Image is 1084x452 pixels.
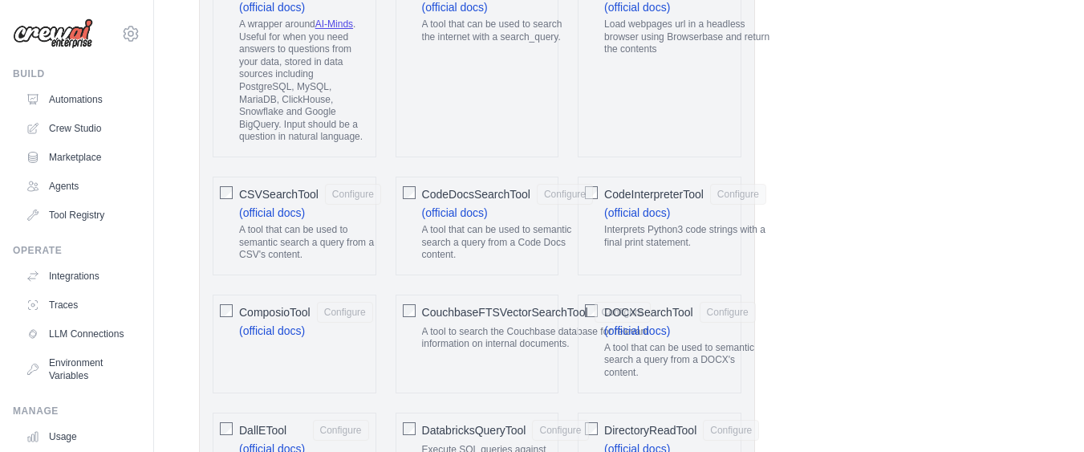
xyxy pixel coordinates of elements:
[422,326,651,351] p: A tool to search the Couchbase database for relevant information on internal documents.
[422,206,488,219] a: (official docs)
[604,206,670,219] a: (official docs)
[19,173,140,199] a: Agents
[13,67,140,80] div: Build
[19,116,140,141] a: Crew Studio
[710,184,766,205] button: CodeInterpreterTool (official docs) Interprets Python3 code strings with a final print statement.
[595,302,651,323] button: CouchbaseFTSVectorSearchTool A tool to search the Couchbase database for relevant information on ...
[19,350,140,389] a: Environment Variables
[13,244,140,257] div: Operate
[239,422,286,438] span: DallETool
[422,422,526,438] span: DatabricksQueryTool
[422,224,593,262] p: A tool that can be used to semantic search a query from a Code Docs content.
[317,302,373,323] button: ComposioTool (official docs)
[422,18,570,43] p: A tool that can be used to search the internet with a search_query.
[703,420,759,441] button: DirectoryReadTool (official docs) A tool that can be used to recursively list a directory's content.
[19,87,140,112] a: Automations
[19,321,140,347] a: LLM Connections
[19,292,140,318] a: Traces
[604,186,704,202] span: CodeInterpreterTool
[604,1,670,14] a: (official docs)
[532,420,588,441] button: DatabricksQueryTool Execute SQL queries against Databricks workspace tables and return the result...
[422,304,588,320] span: CouchbaseFTSVectorSearchTool
[422,1,488,14] a: (official docs)
[604,422,696,438] span: DirectoryReadTool
[700,302,756,323] button: DOCXSearchTool (official docs) A tool that can be used to semantic search a query from a DOCX's c...
[13,18,93,49] img: Logo
[604,224,766,249] p: Interprets Python3 code strings with a final print statement.
[239,1,305,14] a: (official docs)
[239,224,381,262] p: A tool that can be used to semantic search a query from a CSV's content.
[604,342,756,380] p: A tool that can be used to semantic search a query from a DOCX's content.
[239,304,311,320] span: ComposioTool
[239,206,305,219] a: (official docs)
[422,186,530,202] span: CodeDocsSearchTool
[604,304,693,320] span: DOCXSearchTool
[19,202,140,228] a: Tool Registry
[537,184,593,205] button: CodeDocsSearchTool (official docs) A tool that can be used to semantic search a query from a Code...
[604,18,778,56] p: Load webpages url in a headless browser using Browserbase and return the contents
[239,324,305,337] a: (official docs)
[325,184,381,205] button: CSVSearchTool (official docs) A tool that can be used to semantic search a query from a CSV's con...
[19,263,140,289] a: Integrations
[19,424,140,450] a: Usage
[604,324,670,337] a: (official docs)
[13,405,140,417] div: Manage
[315,18,353,30] a: AI-Minds
[239,186,319,202] span: CSVSearchTool
[313,420,369,441] button: DallETool (official docs) Generates images using OpenAI's Dall-E model.
[239,18,369,144] p: A wrapper around . Useful for when you need answers to questions from your data, stored in data s...
[19,145,140,170] a: Marketplace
